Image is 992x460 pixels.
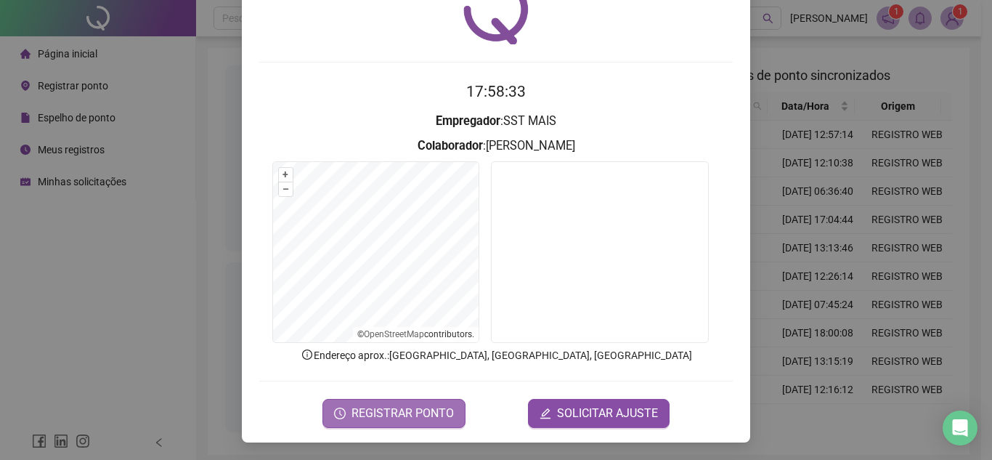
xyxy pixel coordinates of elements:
[528,399,670,428] button: editSOLICITAR AJUSTE
[279,168,293,182] button: +
[259,137,733,156] h3: : [PERSON_NAME]
[351,405,454,422] span: REGISTRAR PONTO
[301,348,314,361] span: info-circle
[364,329,424,339] a: OpenStreetMap
[259,112,733,131] h3: : SST MAIS
[279,182,293,196] button: –
[436,114,500,128] strong: Empregador
[259,347,733,363] p: Endereço aprox. : [GEOGRAPHIC_DATA], [GEOGRAPHIC_DATA], [GEOGRAPHIC_DATA]
[466,83,526,100] time: 17:58:33
[418,139,483,153] strong: Colaborador
[334,408,346,419] span: clock-circle
[540,408,551,419] span: edit
[357,329,474,339] li: © contributors.
[557,405,658,422] span: SOLICITAR AJUSTE
[322,399,465,428] button: REGISTRAR PONTO
[943,411,977,445] div: Open Intercom Messenger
